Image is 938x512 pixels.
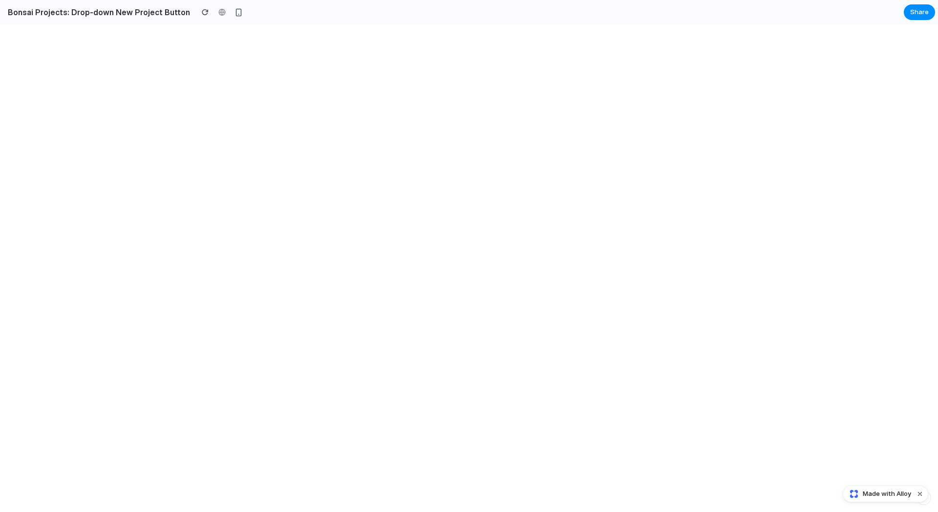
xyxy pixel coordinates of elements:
a: Made with Alloy [843,489,912,499]
button: Dismiss watermark [914,488,926,500]
span: Made with Alloy [863,489,911,499]
button: Share [904,4,935,20]
span: Share [910,7,929,17]
h2: Bonsai Projects: Drop-down New Project Button [4,6,190,18]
